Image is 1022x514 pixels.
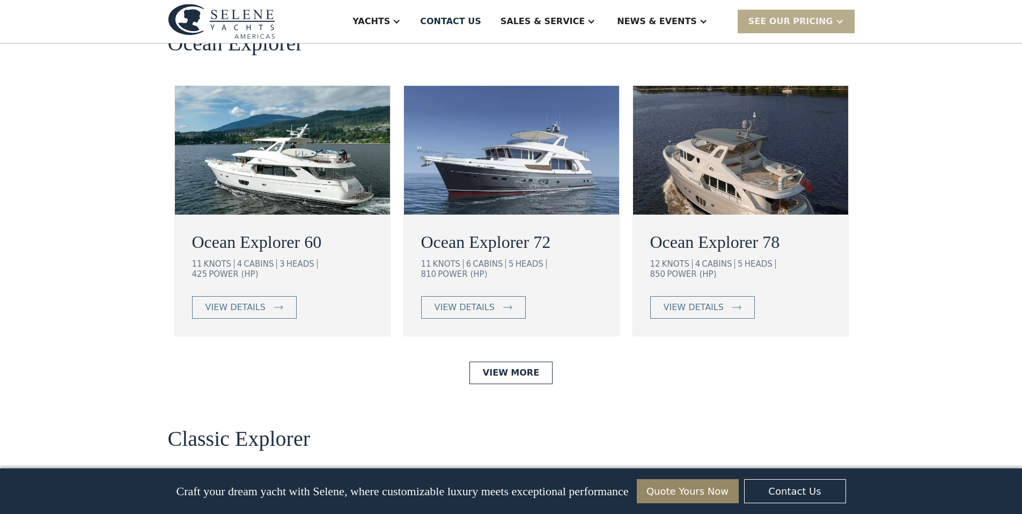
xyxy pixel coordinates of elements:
[473,259,506,269] div: CABINS
[702,259,735,269] div: CABINS
[192,259,202,269] div: 11
[168,4,275,39] img: logo
[168,427,311,451] h2: Classic Explorer
[466,259,472,269] div: 6
[192,296,297,319] a: view details
[204,259,234,269] div: KNOTS
[503,305,512,310] img: icon
[286,259,318,269] div: HEADS
[738,10,855,33] div: SEE Our Pricing
[633,86,848,215] img: ocean going trawler
[209,269,258,279] div: POWER (HP)
[421,296,526,319] a: view details
[352,15,390,28] div: Yachts
[435,301,495,314] div: view details
[192,229,373,255] a: Ocean Explorer 60
[738,259,743,269] div: 5
[748,15,833,28] div: SEE Our Pricing
[421,259,431,269] div: 11
[404,86,619,215] img: ocean going trawler
[420,15,481,28] div: Contact US
[280,259,285,269] div: 3
[433,259,464,269] div: KNOTS
[501,15,585,28] div: Sales & Service
[745,259,776,269] div: HEADS
[662,259,693,269] div: KNOTS
[617,15,697,28] div: News & EVENTS
[650,259,660,269] div: 12
[744,479,846,503] a: Contact Us
[192,269,208,279] div: 425
[421,229,602,255] a: Ocean Explorer 72
[244,259,277,269] div: CABINS
[237,259,242,269] div: 4
[205,301,266,314] div: view details
[509,259,514,269] div: 5
[650,269,666,279] div: 850
[695,259,701,269] div: 4
[175,86,390,215] img: ocean going trawler
[176,484,628,498] p: Craft your dream yacht with Selene, where customizable luxury meets exceptional performance
[274,305,283,310] img: icon
[667,269,716,279] div: POWER (HP)
[732,305,741,310] img: icon
[469,362,553,384] a: View More
[516,259,547,269] div: HEADS
[438,269,487,279] div: POWER (HP)
[650,229,831,255] a: Ocean Explorer 78
[637,479,739,503] a: Quote Yours Now
[421,269,437,279] div: 810
[664,301,724,314] div: view details
[650,296,755,319] a: view details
